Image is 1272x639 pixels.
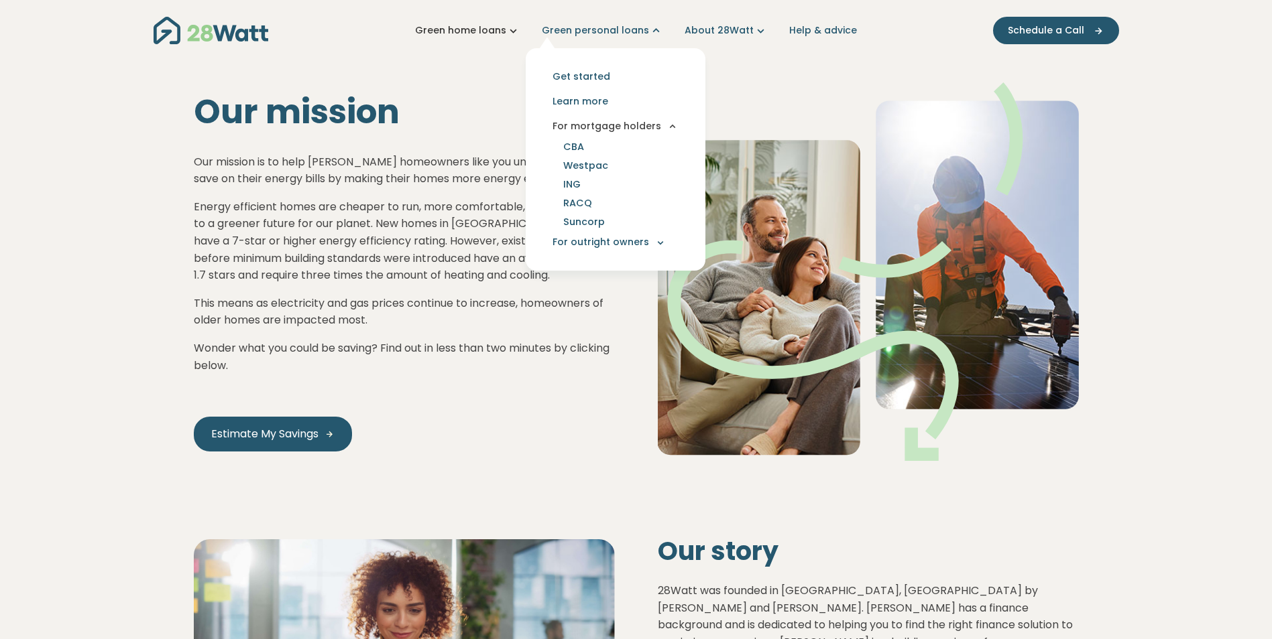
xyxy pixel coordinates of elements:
h1: Our mission [194,92,615,132]
a: ING [547,175,597,194]
a: Estimate My Savings [194,417,352,451]
nav: Main navigation [154,13,1119,48]
span: Estimate My Savings [211,426,319,442]
a: Green home loans [415,23,520,38]
p: This means as electricity and gas prices continue to increase, homeowners of older homes are impa... [194,295,615,329]
a: RACQ [547,194,608,212]
span: Schedule a Call [1008,23,1084,38]
p: Our mission is to help [PERSON_NAME] homeowners like you understand how to save on their energy b... [194,153,615,188]
a: Green personal loans [542,23,663,38]
a: Get started [536,64,695,89]
a: Westpac [547,156,624,175]
a: About 28Watt [685,23,768,38]
button: For outright owners [536,230,695,255]
a: Help & advice [789,23,857,38]
a: Learn more [536,89,695,114]
button: For mortgage holders [536,114,695,139]
button: Schedule a Call [993,17,1119,44]
a: Suncorp [547,212,621,231]
p: Energy efficient homes are cheaper to run, more comfortable, and contribute to a greener future f... [194,198,615,284]
p: Wonder what you could be saving? Find out in less than two minutes by clicking below. [194,340,615,374]
a: CBA [547,137,600,156]
img: 28Watt [154,17,268,44]
h2: Our story [658,536,1079,567]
